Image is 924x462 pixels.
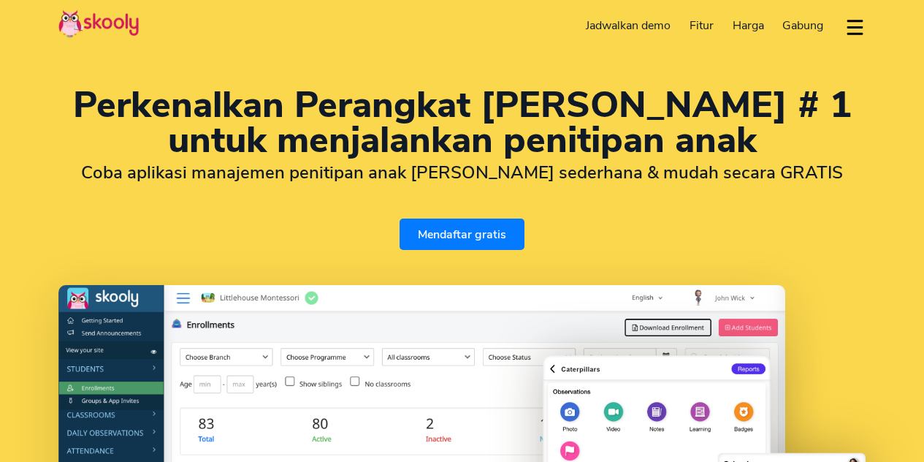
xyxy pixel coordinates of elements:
a: Harga [723,14,774,37]
button: dropdown menu [844,10,866,44]
span: Harga [733,18,764,34]
img: Skooly [58,10,139,38]
h1: Perkenalkan Perangkat [PERSON_NAME] # 1 untuk menjalankan penitipan anak [58,88,866,158]
h2: Coba aplikasi manajemen penitipan anak [PERSON_NAME] sederhana & mudah secara GRATIS [58,162,866,183]
a: Fitur [680,14,723,37]
a: Gabung [773,14,833,37]
a: Mendaftar gratis [400,219,524,250]
a: Jadwalkan demo [577,14,681,37]
span: Gabung [782,18,823,34]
